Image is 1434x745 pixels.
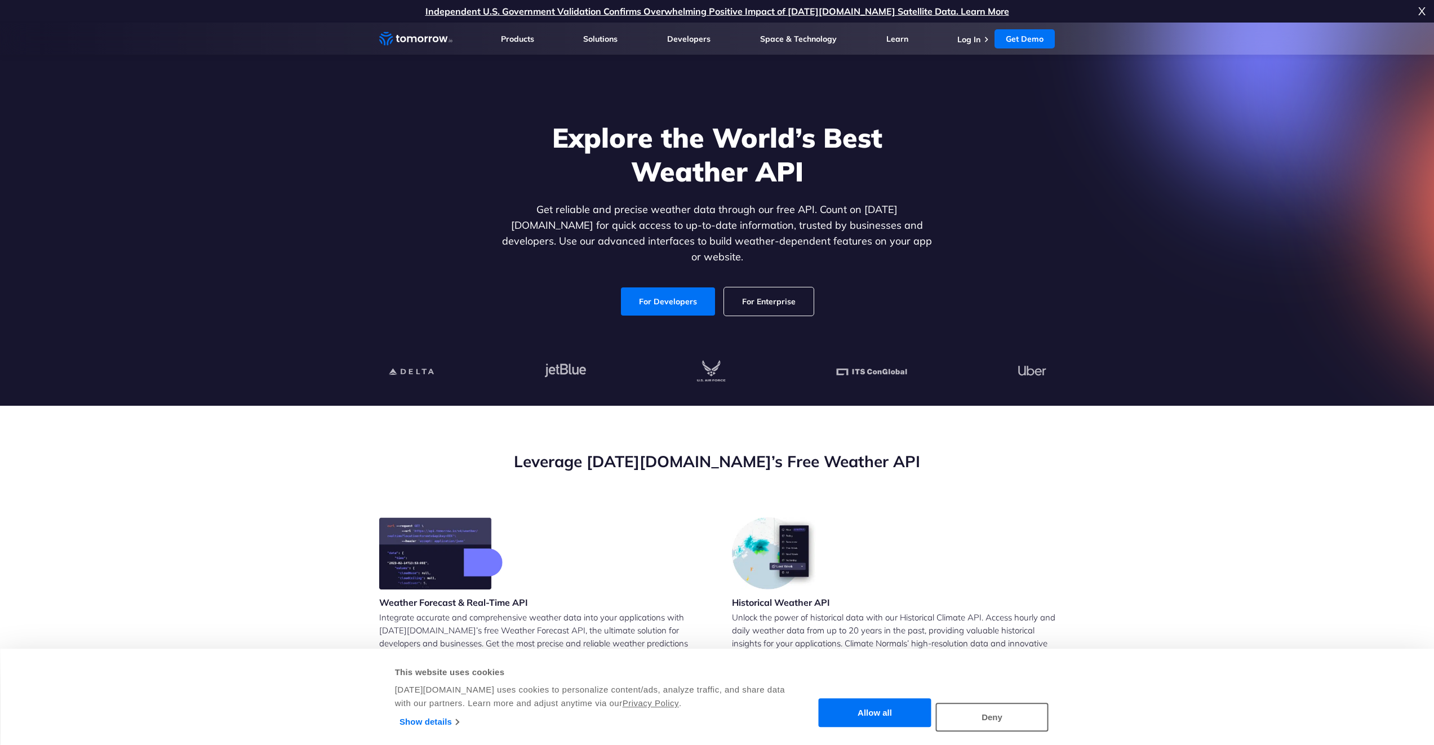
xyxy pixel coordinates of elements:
[724,287,814,316] a: For Enterprise
[379,596,528,609] h3: Weather Forecast & Real-Time API
[667,34,711,44] a: Developers
[500,121,935,188] h1: Explore the World’s Best Weather API
[995,29,1055,48] a: Get Demo
[379,451,1055,472] h2: Leverage [DATE][DOMAIN_NAME]’s Free Weather API
[395,666,787,679] div: This website uses cookies
[760,34,837,44] a: Space & Technology
[425,6,1009,17] a: Independent U.S. Government Validation Confirms Overwhelming Positive Impact of [DATE][DOMAIN_NAM...
[623,698,679,708] a: Privacy Policy
[500,202,935,265] p: Get reliable and precise weather data through our free API. Count on [DATE][DOMAIN_NAME] for quic...
[732,611,1055,676] p: Unlock the power of historical data with our Historical Climate API. Access hourly and daily weat...
[886,34,908,44] a: Learn
[379,30,452,47] a: Home link
[957,34,980,45] a: Log In
[501,34,534,44] a: Products
[583,34,618,44] a: Solutions
[819,699,931,728] button: Allow all
[395,683,787,710] div: [DATE][DOMAIN_NAME] uses cookies to personalize content/ads, analyze traffic, and share data with...
[936,703,1049,731] button: Deny
[399,713,459,730] a: Show details
[732,596,830,609] h3: Historical Weather API
[379,611,703,689] p: Integrate accurate and comprehensive weather data into your applications with [DATE][DOMAIN_NAME]...
[621,287,715,316] a: For Developers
